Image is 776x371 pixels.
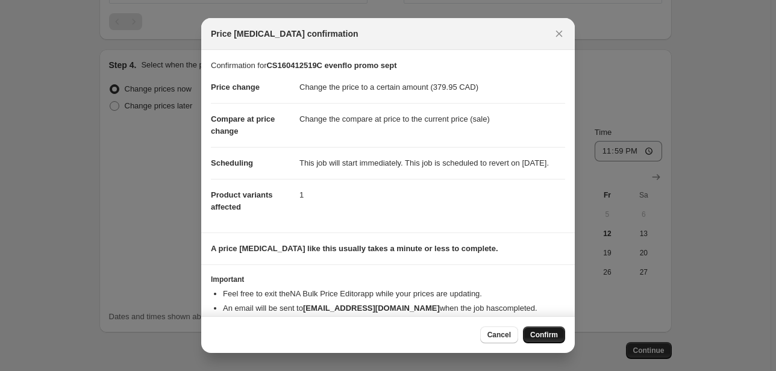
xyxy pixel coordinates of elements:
span: Product variants affected [211,190,273,211]
span: Price change [211,83,260,92]
dd: Change the price to a certain amount (379.95 CAD) [299,72,565,103]
b: CS160412519C evenflo promo sept [266,61,396,70]
span: Confirm [530,330,558,340]
button: Confirm [523,326,565,343]
span: Cancel [487,330,511,340]
button: Close [551,25,568,42]
p: Confirmation for [211,60,565,72]
b: A price [MEDICAL_DATA] like this usually takes a minute or less to complete. [211,244,498,253]
h3: Important [211,275,565,284]
span: Compare at price change [211,114,275,136]
dd: This job will start immediately. This job is scheduled to revert on [DATE]. [299,147,565,179]
span: Scheduling [211,158,253,167]
b: [EMAIL_ADDRESS][DOMAIN_NAME] [303,304,440,313]
li: An email will be sent to when the job has completed . [223,302,565,314]
dd: 1 [299,179,565,211]
dd: Change the compare at price to the current price (sale) [299,103,565,135]
span: Price [MEDICAL_DATA] confirmation [211,28,358,40]
button: Cancel [480,326,518,343]
li: Feel free to exit the NA Bulk Price Editor app while your prices are updating. [223,288,565,300]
